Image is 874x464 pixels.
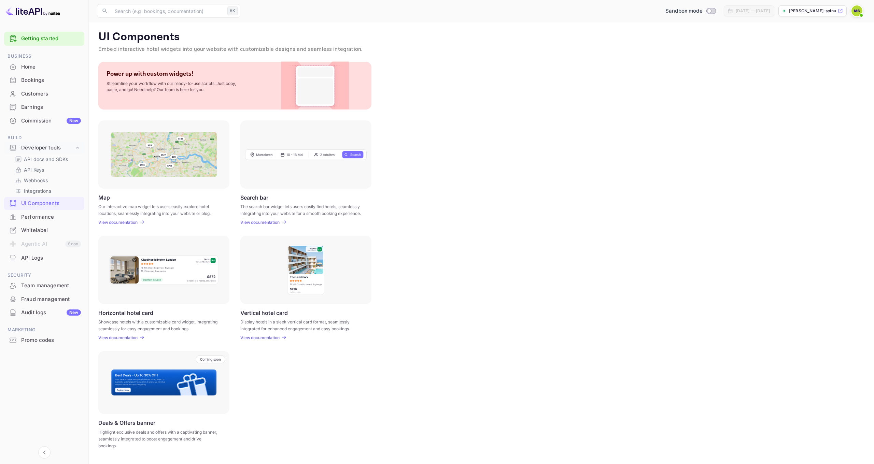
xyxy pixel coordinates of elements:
p: Power up with custom widgets! [107,70,193,78]
p: UI Components [98,30,864,44]
a: API Keys [15,166,79,173]
div: Performance [4,211,84,224]
img: Search Frame [245,149,367,160]
a: Performance [4,211,84,223]
div: Bookings [4,74,84,87]
a: Getting started [21,35,81,43]
span: Business [4,53,84,60]
img: Custom Widget PNG [287,62,343,110]
div: Bookings [21,76,81,84]
div: Whitelabel [21,227,81,234]
div: Team management [4,279,84,292]
div: ⌘K [227,6,238,15]
input: Search (e.g. bookings, documentation) [111,4,225,18]
div: API docs and SDKs [12,154,82,164]
div: Developer tools [21,144,74,152]
p: Map [98,194,110,201]
p: View documentation [98,335,138,340]
div: UI Components [21,200,81,207]
p: API docs and SDKs [24,156,68,163]
a: View documentation [240,335,282,340]
span: Build [4,134,84,142]
a: UI Components [4,197,84,209]
img: Marius Spinu [851,5,862,16]
img: Vertical hotel card Frame [287,244,325,295]
span: Security [4,272,84,279]
span: Marketing [4,326,84,334]
a: CommissionNew [4,114,84,127]
p: Highlight exclusive deals and offers with a captivating banner, seamlessly integrated to boost en... [98,429,221,449]
a: View documentation [240,220,282,225]
a: Home [4,60,84,73]
a: API Logs [4,251,84,264]
p: The search bar widget lets users easily find hotels, seamlessly integrating into your website for... [240,203,363,216]
div: API Keys [12,165,82,175]
p: Horizontal hotel card [98,309,153,316]
div: Customers [21,90,81,98]
p: View documentation [240,335,280,340]
div: Integrations [12,186,82,196]
div: Developer tools [4,142,84,154]
p: API Keys [24,166,44,173]
p: Search bar [240,194,268,201]
div: Commission [21,117,81,125]
a: View documentation [98,335,140,340]
button: Collapse navigation [38,446,51,459]
p: View documentation [98,220,138,225]
p: Our interactive map widget lets users easily explore hotel locations, seamlessly integrating into... [98,203,221,216]
p: Integrations [24,187,51,194]
p: View documentation [240,220,280,225]
a: Audit logsNew [4,306,84,319]
div: Switch to Production mode [663,7,718,15]
div: Fraud management [21,295,81,303]
img: Banner Frame [111,369,217,396]
a: Integrations [15,187,79,194]
img: LiteAPI logo [5,5,60,16]
div: [DATE] — [DATE] [736,8,770,14]
div: Team management [21,282,81,290]
div: Webhooks [12,175,82,185]
div: Getting started [4,32,84,46]
img: Map Frame [111,132,217,177]
div: Earnings [4,101,84,114]
p: Coming soon [200,357,221,361]
a: API docs and SDKs [15,156,79,163]
p: [PERSON_NAME]-spinu-3d7jd.nui... [789,8,836,14]
div: API Logs [4,251,84,265]
div: API Logs [21,254,81,262]
div: Customers [4,87,84,101]
div: Promo codes [21,336,81,344]
a: View documentation [98,220,140,225]
div: CommissionNew [4,114,84,128]
a: Fraud management [4,293,84,305]
div: Performance [21,213,81,221]
img: Horizontal hotel card Frame [109,255,219,285]
div: Home [21,63,81,71]
p: Vertical hotel card [240,309,288,316]
span: Sandbox mode [665,7,703,15]
p: Showcase hotels with a customizable card widget, integrating seamlessly for easy engagement and b... [98,319,221,331]
div: Audit logsNew [4,306,84,319]
a: Webhooks [15,177,79,184]
p: Deals & Offers banner [98,419,155,426]
div: Audit logs [21,309,81,317]
p: Webhooks [24,177,48,184]
div: Earnings [21,103,81,111]
a: Earnings [4,101,84,113]
p: Display hotels in a sleek vertical card format, seamlessly integrated for enhanced engagement and... [240,319,363,331]
p: Streamline your workflow with our ready-to-use scripts. Just copy, paste, and go! Need help? Our ... [107,81,243,93]
p: Embed interactive hotel widgets into your website with customizable designs and seamless integrat... [98,45,864,54]
a: Bookings [4,74,84,86]
a: Whitelabel [4,224,84,236]
a: Customers [4,87,84,100]
div: New [67,118,81,124]
a: Promo codes [4,334,84,346]
div: New [67,309,81,316]
a: Team management [4,279,84,292]
div: Home [4,60,84,74]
